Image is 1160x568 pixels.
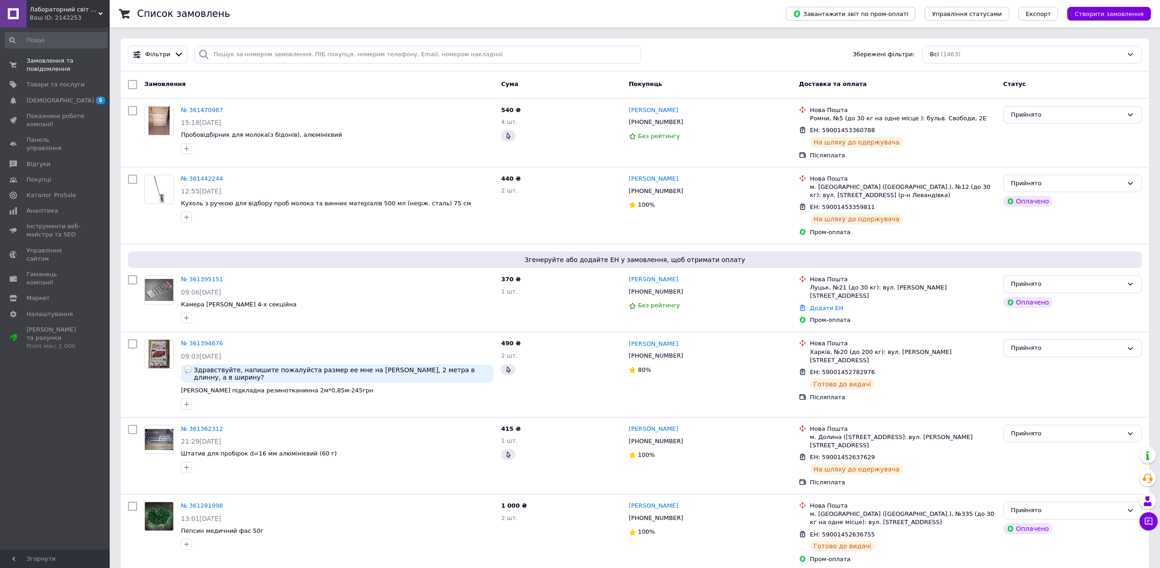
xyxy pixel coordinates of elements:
[27,80,85,89] span: Товари та послуги
[501,276,521,283] span: 370 ₴
[810,454,875,461] span: ЕН: 59001452637629
[181,289,221,296] span: 09:06[DATE]
[810,137,903,148] div: На шляху до одержувача
[501,425,521,432] span: 415 ₴
[27,191,76,199] span: Каталог ProSale
[786,7,915,21] button: Завантажити звіт по пром-оплаті
[629,118,683,125] span: [PHONE_NUMBER]
[1075,11,1144,17] span: Створити замовлення
[501,107,521,113] span: 540 ₴
[185,366,192,374] img: :speech_balloon:
[1011,179,1123,188] div: Прийнято
[1011,279,1123,289] div: Прийнято
[629,340,678,348] a: [PERSON_NAME]
[629,438,683,445] span: [PHONE_NUMBER]
[27,222,85,239] span: Інструменти веб-майстра та SEO
[27,160,50,168] span: Відгуки
[853,50,915,59] span: Збережені фільтри:
[810,305,843,311] a: Додати ЕН
[810,502,996,510] div: Нова Пошта
[810,106,996,114] div: Нова Пошта
[27,112,85,129] span: Показники роботи компанії
[793,10,908,18] span: Завантажити звіт по пром-оплаті
[144,106,174,135] a: Фото товару
[638,201,655,208] span: 100%
[181,200,471,207] a: Кухоль з ручкою для відбору проб молока та винних матеріалів 500 мл (неірж. сталь) 75 см
[194,366,490,381] span: Здравствуйте, напишите пожалуйста размер ее мне на [PERSON_NAME], 2 метра в длинну, а в ширину?
[27,207,58,215] span: Аналітика
[145,429,173,450] img: Фото товару
[181,188,221,195] span: 12:55[DATE]
[629,502,678,510] a: [PERSON_NAME]
[810,339,996,348] div: Нова Пошта
[810,214,903,225] div: На шляху до одержувача
[149,340,170,368] img: Фото товару
[810,127,875,134] span: ЕН: 59001453360788
[1003,196,1053,207] div: Оплачено
[810,393,996,402] div: Післяплата
[810,151,996,160] div: Післяплата
[638,302,680,309] span: Без рейтингу
[810,531,875,538] span: ЕН: 59001452636755
[629,106,678,115] a: [PERSON_NAME]
[1011,110,1123,120] div: Прийнято
[629,80,662,87] span: Покупець
[181,527,264,534] span: Пепсин медичний фас 50г
[181,502,223,509] a: № 361281998
[810,379,875,390] div: Готово до видачі
[30,5,98,14] span: Лабораторний світ ЛТД
[1011,429,1123,439] div: Прийнято
[501,340,521,347] span: 490 ₴
[501,187,517,194] span: 2 шт.
[149,107,170,135] img: Фото товару
[1058,10,1151,17] a: Створити замовлення
[1003,80,1026,87] span: Статус
[195,46,641,64] input: Пошук за номером замовлення, ПІБ покупця, номером телефону, Email, номером накладної
[810,204,875,210] span: ЕН: 59001453359811
[638,451,655,458] span: 100%
[27,326,85,351] span: [PERSON_NAME] та рахунки
[810,175,996,183] div: Нова Пошта
[181,425,223,432] a: № 361362312
[810,275,996,284] div: Нова Пошта
[629,175,678,183] a: [PERSON_NAME]
[144,502,174,531] a: Фото товару
[810,114,996,123] div: Ромни, №5 (до 30 кг на одне місце ): бульв. Свободи, 2Е
[810,425,996,433] div: Нова Пошта
[629,352,683,359] span: [PHONE_NUMBER]
[181,175,223,182] a: № 361442244
[132,255,1138,264] span: Згенеруйте або додайте ЕН у замовлення, щоб отримати оплату
[145,175,173,204] img: Фото товару
[144,175,174,204] a: Фото товару
[181,119,221,126] span: 15:18[DATE]
[501,514,517,521] span: 2 шт.
[629,188,683,194] span: [PHONE_NUMBER]
[1011,343,1123,353] div: Прийнято
[1067,7,1151,21] button: Створити замовлення
[501,80,518,87] span: Cума
[810,555,996,563] div: Пром-оплата
[941,51,960,58] span: (1463)
[799,80,867,87] span: Доставка та оплата
[810,348,996,364] div: Харків, №20 (до 200 кг): вул. [PERSON_NAME][STREET_ADDRESS]
[1026,11,1051,17] span: Експорт
[629,275,678,284] a: [PERSON_NAME]
[810,369,875,375] span: ЕН: 59001452782976
[501,437,517,444] span: 1 шт.
[137,8,230,19] h1: Список замовлень
[27,270,85,287] span: Гаманець компанії
[810,228,996,236] div: Пром-оплата
[96,96,105,104] span: 5
[181,450,337,457] span: Штатив для пробірок d=16 мм алюмінієвий (60 г)
[145,279,173,301] img: Фото товару
[181,340,223,347] a: № 361394676
[27,57,85,73] span: Замовлення та повідомлення
[30,14,110,22] div: Ваш ID: 2142253
[638,133,680,139] span: Без рейтингу
[27,342,85,350] div: Prom мікс 1 000
[27,136,85,152] span: Панель управління
[932,11,1002,17] span: Управління статусами
[181,301,297,308] span: Камера [PERSON_NAME] 4-х секційна
[145,502,173,530] img: Фото товару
